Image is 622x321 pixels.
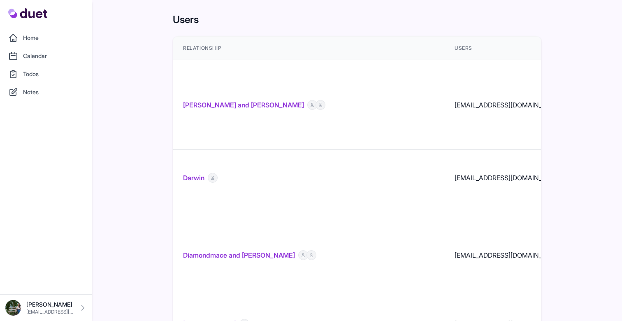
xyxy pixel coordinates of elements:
a: [PERSON_NAME] [EMAIL_ADDRESS][DOMAIN_NAME] [5,300,87,316]
a: [PERSON_NAME] and [PERSON_NAME] [183,100,304,110]
a: Diamondmace and [PERSON_NAME] [183,250,295,260]
a: Calendar [5,48,87,64]
img: DSC08576_Original.jpeg [5,300,21,316]
a: Todos [5,66,87,82]
a: Notes [5,84,87,100]
h1: Users [173,13,541,26]
p: [PERSON_NAME] [26,300,74,309]
a: Home [5,30,87,46]
a: Darwin [183,173,204,183]
p: [EMAIL_ADDRESS][DOMAIN_NAME] [26,309,74,315]
th: Relationship [173,37,445,60]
